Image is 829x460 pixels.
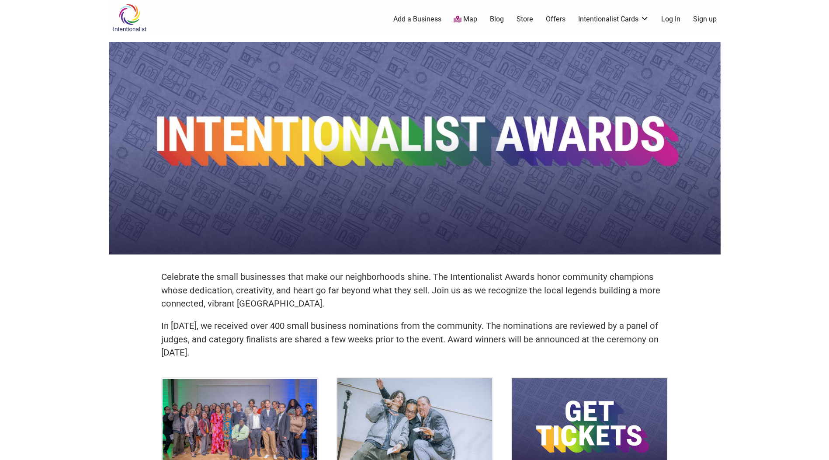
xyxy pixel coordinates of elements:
a: Log In [661,14,680,24]
a: Blog [490,14,504,24]
a: Offers [546,14,565,24]
img: Intentionalist [109,3,150,32]
a: Store [517,14,533,24]
a: Intentionalist Cards [578,14,649,24]
a: Sign up [693,14,717,24]
p: In [DATE], we received over 400 small business nominations from the community. The nominations ar... [161,319,668,359]
a: Map [454,14,477,24]
p: Celebrate the small businesses that make our neighborhoods shine. The Intentionalist Awards honor... [161,270,668,310]
a: Add a Business [393,14,441,24]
